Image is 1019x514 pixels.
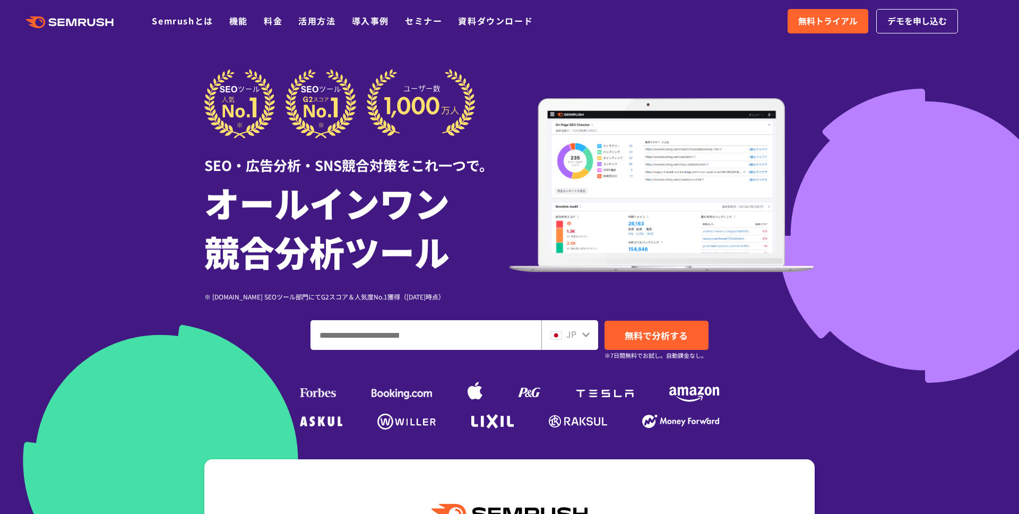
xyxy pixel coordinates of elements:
[204,292,509,302] div: ※ [DOMAIN_NAME] SEOツール部門にてG2スコア＆人気度No.1獲得（[DATE]時点）
[605,321,709,350] a: 無料で分析する
[788,9,868,33] a: 無料トライアル
[204,139,509,175] div: SEO・広告分析・SNS競合対策をこれ一つで。
[605,350,707,361] small: ※7日間無料でお試し。自動課金なし。
[298,14,335,27] a: 活用方法
[887,14,947,28] span: デモを申し込む
[798,14,858,28] span: 無料トライアル
[625,329,688,342] span: 無料で分析する
[458,14,533,27] a: 資料ダウンロード
[566,328,576,340] span: JP
[152,14,213,27] a: Semrushとは
[229,14,248,27] a: 機能
[876,9,958,33] a: デモを申し込む
[405,14,442,27] a: セミナー
[352,14,389,27] a: 導入事例
[311,321,541,349] input: ドメイン、キーワードまたはURLを入力してください
[204,178,509,276] h1: オールインワン 競合分析ツール
[264,14,282,27] a: 料金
